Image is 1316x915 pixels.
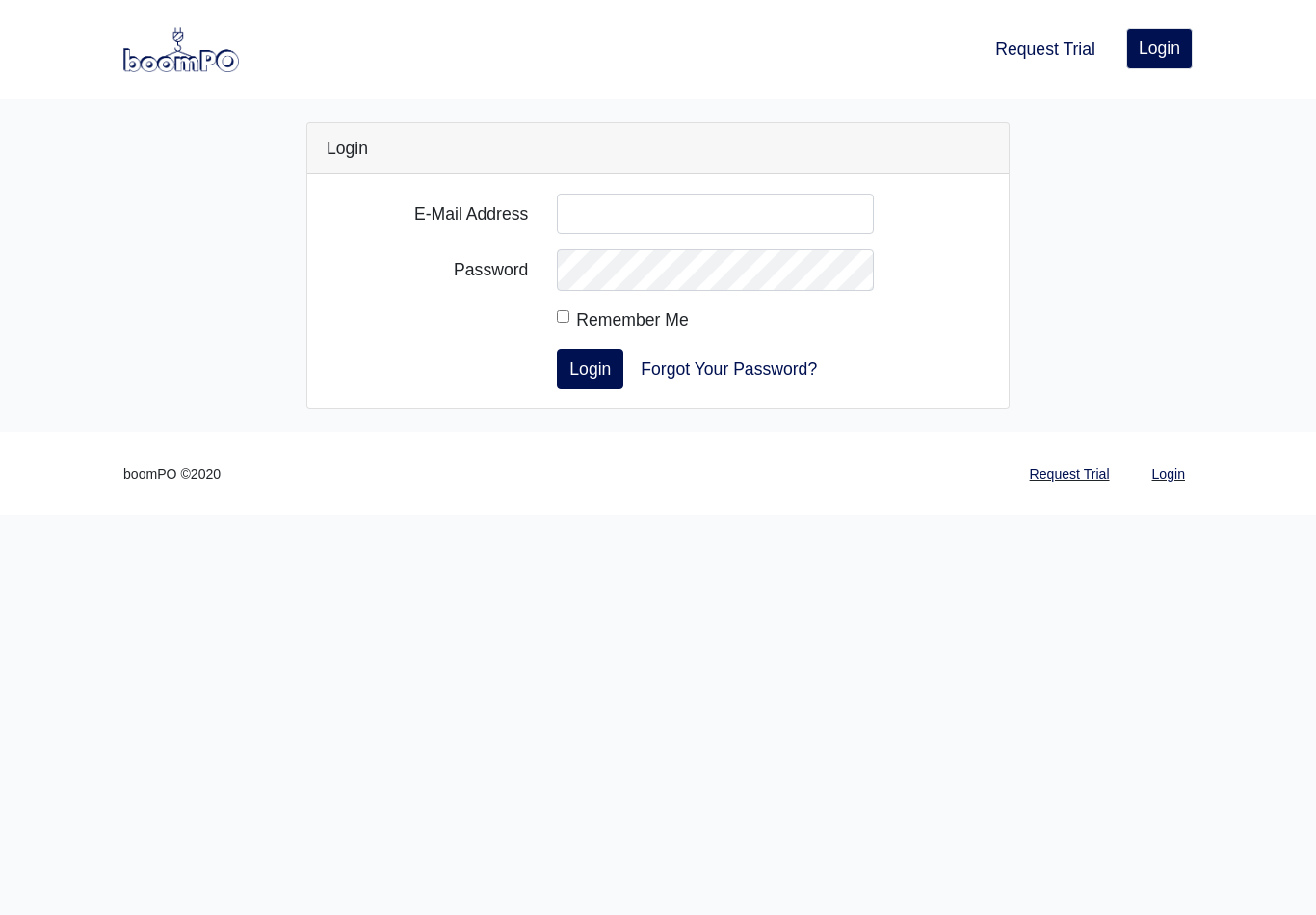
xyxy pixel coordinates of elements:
[576,306,688,333] label: Remember Me
[987,28,1103,70] a: Request Trial
[1145,456,1193,493] a: Login
[628,349,829,389] a: Forgot Your Password?
[1126,28,1193,68] a: Login
[312,249,542,290] label: Password
[557,349,623,389] button: Login
[123,27,239,71] img: boomPO
[1022,456,1118,493] a: Request Trial
[307,123,1009,174] div: Login
[312,194,542,234] label: E-Mail Address
[123,463,221,485] small: boomPO ©2020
